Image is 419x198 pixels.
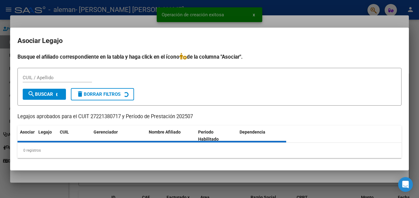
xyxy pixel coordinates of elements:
[94,130,118,134] span: Gerenciador
[17,35,402,47] h2: Asociar Legajo
[398,177,413,192] div: Open Intercom Messenger
[196,126,237,146] datatable-header-cell: Periodo Habilitado
[91,126,146,146] datatable-header-cell: Gerenciador
[17,143,402,158] div: 0 registros
[28,91,53,97] span: Buscar
[57,126,91,146] datatable-header-cell: CUIL
[198,130,219,142] span: Periodo Habilitado
[237,126,286,146] datatable-header-cell: Dependencia
[240,130,265,134] span: Dependencia
[146,126,196,146] datatable-header-cell: Nombre Afiliado
[38,130,52,134] span: Legajo
[36,126,57,146] datatable-header-cell: Legajo
[76,90,84,98] mat-icon: delete
[20,130,35,134] span: Asociar
[149,130,181,134] span: Nombre Afiliado
[28,90,35,98] mat-icon: search
[60,130,69,134] span: CUIL
[17,126,36,146] datatable-header-cell: Asociar
[23,89,66,100] button: Buscar
[71,88,134,100] button: Borrar Filtros
[76,91,121,97] span: Borrar Filtros
[17,113,402,121] p: Legajos aprobados para el CUIT 27221380717 y Período de Prestación 202507
[17,53,402,61] h4: Busque el afiliado correspondiente en la tabla y haga click en el ícono de la columna "Asociar".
